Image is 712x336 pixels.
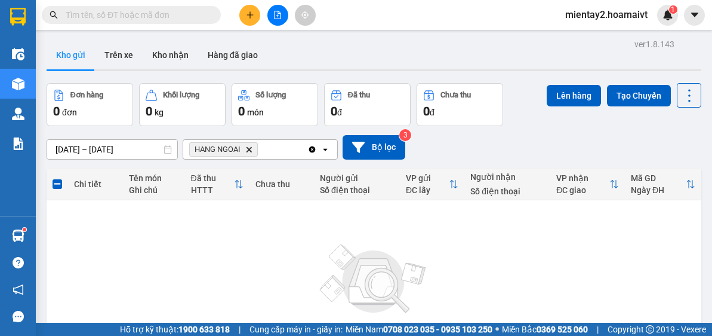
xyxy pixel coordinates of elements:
span: Miền Nam [346,323,492,336]
span: question-circle [13,257,24,268]
span: đ [337,108,342,117]
span: 1 [671,5,675,14]
span: 0 [53,104,60,118]
div: Chưa thu [440,91,471,99]
img: svg+xml;base64,PHN2ZyBjbGFzcz0ibGlzdC1wbHVnX19zdmciIHhtbG5zPSJodHRwOi8vd3d3LnczLm9yZy8yMDAwL3N2Zy... [314,237,433,321]
div: Chưa thu [255,179,308,189]
div: Tên món [129,173,179,183]
div: Mã GD [631,173,686,183]
button: caret-down [684,5,705,26]
input: Selected HANG NGOAI. [260,143,261,155]
span: 0 [238,104,245,118]
div: Ghi chú [129,185,179,195]
svg: Delete [245,146,252,153]
button: Đơn hàng0đơn [47,83,133,126]
span: HANG NGOAI, close by backspace [189,142,258,157]
span: aim [301,11,309,19]
span: đ [430,108,434,117]
div: ver 1.8.143 [634,38,674,51]
input: Select a date range. [47,140,177,159]
button: Hàng đã giao [198,41,267,69]
span: caret-down [689,10,700,20]
button: Đã thu0đ [324,83,411,126]
span: món [247,108,264,117]
img: warehouse-icon [12,78,24,90]
button: Kho gửi [47,41,95,69]
button: Bộ lọc [343,135,405,160]
div: Số điện thoại [320,185,394,195]
button: Lên hàng [547,85,601,106]
span: mientay2.hoamaivt [556,7,657,22]
div: Đơn hàng [70,91,103,99]
sup: 1 [669,5,677,14]
sup: 1 [23,228,26,231]
span: 0 [423,104,430,118]
div: HTTT [191,185,234,195]
div: Số lượng [255,91,286,99]
svg: Clear all [307,145,317,154]
span: message [13,311,24,322]
span: HANG NGOAI [195,145,241,154]
button: Kho nhận [143,41,198,69]
span: file-add [273,11,282,19]
span: search [50,11,58,19]
strong: 0369 525 060 [537,325,588,334]
th: Toggle SortBy [550,169,625,200]
span: 0 [146,104,152,118]
span: plus [246,11,254,19]
img: warehouse-icon [12,108,24,120]
th: Toggle SortBy [400,169,464,200]
div: Khối lượng [163,91,199,99]
div: VP gửi [406,173,449,183]
button: Trên xe [95,41,143,69]
th: Toggle SortBy [625,169,701,200]
img: icon-new-feature [662,10,673,20]
span: Miền Bắc [502,323,588,336]
span: Hỗ trợ kỹ thuật: [120,323,230,336]
div: Người gửi [320,173,394,183]
span: | [597,323,599,336]
button: Tạo Chuyến [607,85,671,106]
svg: open [320,145,330,154]
button: Chưa thu0đ [417,83,503,126]
div: ĐC giao [556,185,609,195]
button: Khối lượng0kg [139,83,226,126]
div: Người nhận [470,172,544,182]
img: logo-vxr [10,8,26,26]
span: ⚪️ [495,327,499,332]
img: solution-icon [12,138,24,150]
strong: 0708 023 035 - 0935 103 250 [383,325,492,334]
span: copyright [646,325,654,334]
div: Đã thu [348,91,370,99]
button: aim [295,5,316,26]
div: Ngày ĐH [631,185,686,195]
img: warehouse-icon [12,48,24,60]
strong: 1900 633 818 [178,325,230,334]
div: Số điện thoại [470,187,544,196]
span: kg [155,108,164,117]
button: file-add [267,5,288,26]
div: VP nhận [556,173,609,183]
button: Số lượng0món [232,83,318,126]
div: Chi tiết [74,179,117,189]
div: Đã thu [191,173,234,183]
th: Toggle SortBy [185,169,249,200]
sup: 3 [399,129,411,141]
img: warehouse-icon [12,230,24,242]
span: 0 [331,104,337,118]
span: notification [13,284,24,295]
input: Tìm tên, số ĐT hoặc mã đơn [66,8,206,22]
span: đơn [62,108,77,117]
span: | [239,323,241,336]
span: Cung cấp máy in - giấy in: [249,323,343,336]
button: plus [239,5,260,26]
div: ĐC lấy [406,185,449,195]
